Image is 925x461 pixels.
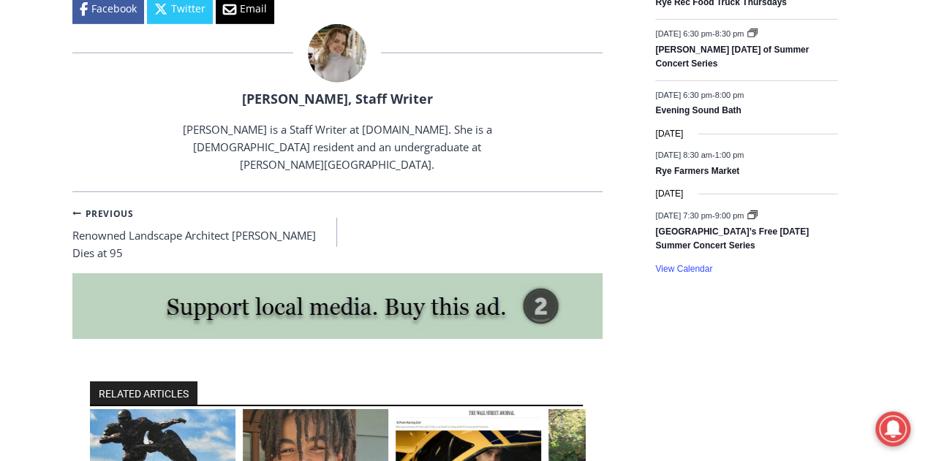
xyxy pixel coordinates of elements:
[655,151,744,160] time: -
[655,29,711,38] span: [DATE] 6:30 pm
[96,19,361,47] div: Individually Wrapped Items. Dairy, Gluten & Nut Free Options. Kosher Items Available.
[369,1,691,142] div: "[PERSON_NAME] and I covered the [DATE] Parade, which was a really eye opening experience as I ha...
[714,211,744,220] span: 9:00 pm
[655,211,711,220] span: [DATE] 7:30 pm
[150,91,208,175] div: "clearly one of the favorites in the [GEOGRAPHIC_DATA] neighborhood"
[655,166,739,178] a: Rye Farmers Market
[714,91,744,99] span: 8:00 pm
[655,91,744,99] time: -
[655,29,746,38] time: -
[655,91,711,99] span: [DATE] 6:30 pm
[445,15,509,56] h4: Book [PERSON_NAME]'s Good Humor for Your Event
[655,45,809,70] a: [PERSON_NAME] [DATE] of Summer Concert Series
[90,381,197,406] h2: RELATED ARTICLES
[1,147,147,182] a: Open Tues. - Sun. [PHONE_NUMBER]
[72,204,603,262] nav: Posts
[242,90,433,107] a: [PERSON_NAME], Staff Writer
[655,151,711,160] span: [DATE] 8:30 am
[655,187,683,201] time: [DATE]
[655,264,712,275] a: View Calendar
[72,207,134,221] small: Previous
[655,127,683,141] time: [DATE]
[655,105,741,117] a: Evening Sound Bath
[655,226,809,252] a: [GEOGRAPHIC_DATA]’s Free [DATE] Summer Concert Series
[72,204,338,262] a: PreviousRenowned Landscape Architect [PERSON_NAME] Dies at 95
[434,4,528,66] a: Book [PERSON_NAME]'s Good Humor for Your Event
[352,142,709,182] a: Intern @ [DOMAIN_NAME]
[308,24,366,83] img: (PHOTO: MyRye.com Summer 2023 intern Beatrice Larzul.)
[714,151,744,160] span: 1:00 pm
[655,211,746,220] time: -
[72,273,603,339] img: support local media, buy this ad
[714,29,744,38] span: 8:30 pm
[382,145,678,178] span: Intern @ [DOMAIN_NAME]
[151,121,523,173] p: [PERSON_NAME] is a Staff Writer at [DOMAIN_NAME]. She is a [DEMOGRAPHIC_DATA] resident and an und...
[4,151,143,206] span: Open Tues. - Sun. [PHONE_NUMBER]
